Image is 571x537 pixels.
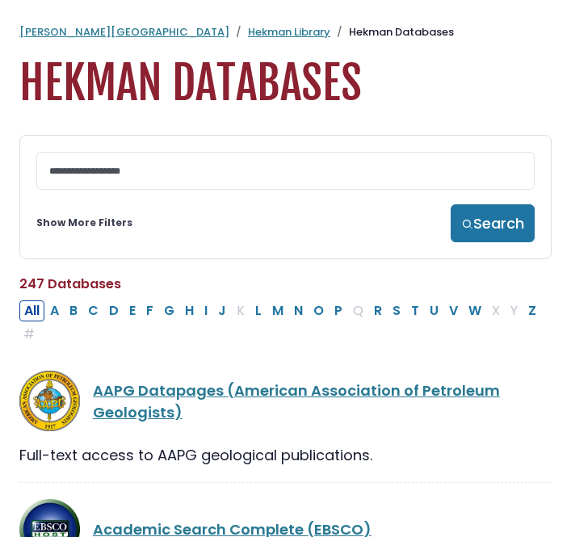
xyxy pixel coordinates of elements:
button: Filter Results W [464,300,486,321]
button: Filter Results F [141,300,158,321]
li: Hekman Databases [330,24,454,40]
button: Filter Results Z [523,300,541,321]
button: Filter Results R [369,300,387,321]
button: Filter Results E [124,300,141,321]
button: Filter Results J [213,300,231,321]
input: Search database by title or keyword [36,152,535,190]
nav: breadcrumb [19,24,552,40]
a: Hekman Library [248,24,330,40]
span: 247 Databases [19,275,121,293]
div: Full-text access to AAPG geological publications. [19,444,552,466]
button: Filter Results C [83,300,103,321]
button: Filter Results M [267,300,288,321]
button: Filter Results L [250,300,267,321]
h1: Hekman Databases [19,57,552,111]
button: Filter Results P [330,300,347,321]
button: Filter Results V [444,300,463,321]
button: Filter Results U [425,300,443,321]
button: Filter Results I [199,300,212,321]
a: Show More Filters [36,216,132,230]
button: Filter Results G [159,300,179,321]
button: Filter Results T [406,300,424,321]
button: Filter Results S [388,300,405,321]
button: Filter Results N [289,300,308,321]
button: Filter Results O [309,300,329,321]
button: Filter Results D [104,300,124,321]
button: Search [451,204,535,242]
div: Alpha-list to filter by first letter of database name [19,300,543,343]
button: Filter Results A [45,300,64,321]
a: AAPG Datapages (American Association of Petroleum Geologists) [93,380,500,422]
button: All [19,300,44,321]
button: Filter Results H [180,300,199,321]
button: Filter Results B [65,300,82,321]
a: [PERSON_NAME][GEOGRAPHIC_DATA] [19,24,229,40]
